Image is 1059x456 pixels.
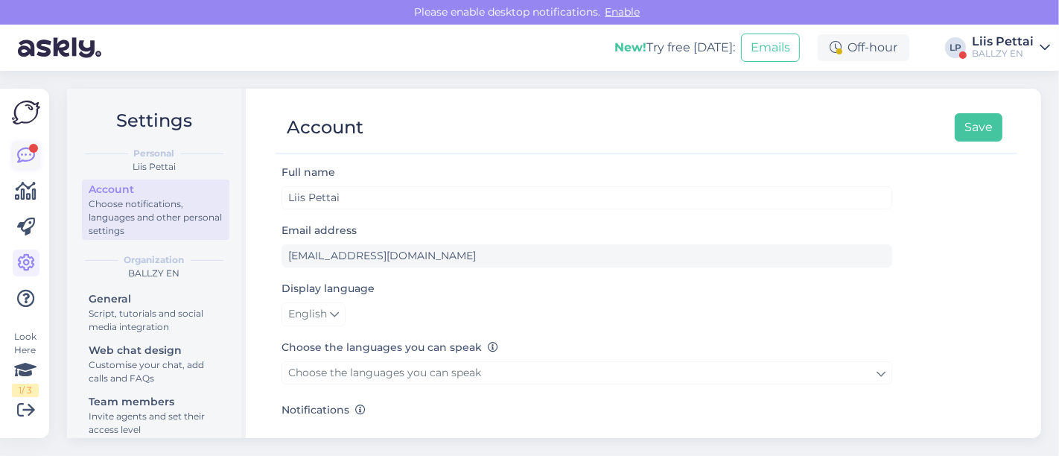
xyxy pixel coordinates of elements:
[82,341,229,387] a: Web chat designCustomise your chat, add calls and FAQs
[124,253,185,267] b: Organization
[741,34,800,62] button: Emails
[282,402,366,418] label: Notifications
[614,39,735,57] div: Try free [DATE]:
[614,40,646,54] b: New!
[282,361,892,384] a: Choose the languages you can speak
[89,394,223,410] div: Team members
[282,303,346,326] a: English
[89,358,223,385] div: Customise your chat, add calls and FAQs
[82,289,229,336] a: GeneralScript, tutorials and social media integration
[818,34,909,61] div: Off-hour
[972,36,1034,48] div: Liis Pettai
[945,37,966,58] div: LP
[282,340,498,355] label: Choose the languages you can speak
[12,101,40,124] img: Askly Logo
[89,307,223,334] div: Script, tutorials and social media integration
[89,343,223,358] div: Web chat design
[282,281,375,297] label: Display language
[601,5,645,19] span: Enable
[89,410,223,437] div: Invite agents and set their access level
[12,330,39,397] div: Look Here
[79,160,229,174] div: Liis Pettai
[282,186,892,209] input: Enter name
[79,267,229,280] div: BALLZY EN
[282,244,892,267] input: Enter email
[288,306,327,323] span: English
[288,366,481,379] span: Choose the languages you can speak
[282,223,357,238] label: Email address
[89,291,223,307] div: General
[89,197,223,238] div: Choose notifications, languages and other personal settings
[282,165,335,180] label: Full name
[82,180,229,240] a: AccountChoose notifications, languages and other personal settings
[79,107,229,135] h2: Settings
[12,384,39,397] div: 1 / 3
[972,36,1050,60] a: Liis PettaiBALLZY EN
[89,182,223,197] div: Account
[82,392,229,439] a: Team membersInvite agents and set their access level
[972,48,1034,60] div: BALLZY EN
[322,424,558,448] label: Get email when customer starts a chat
[955,113,1002,142] button: Save
[287,113,363,142] div: Account
[134,147,175,160] b: Personal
